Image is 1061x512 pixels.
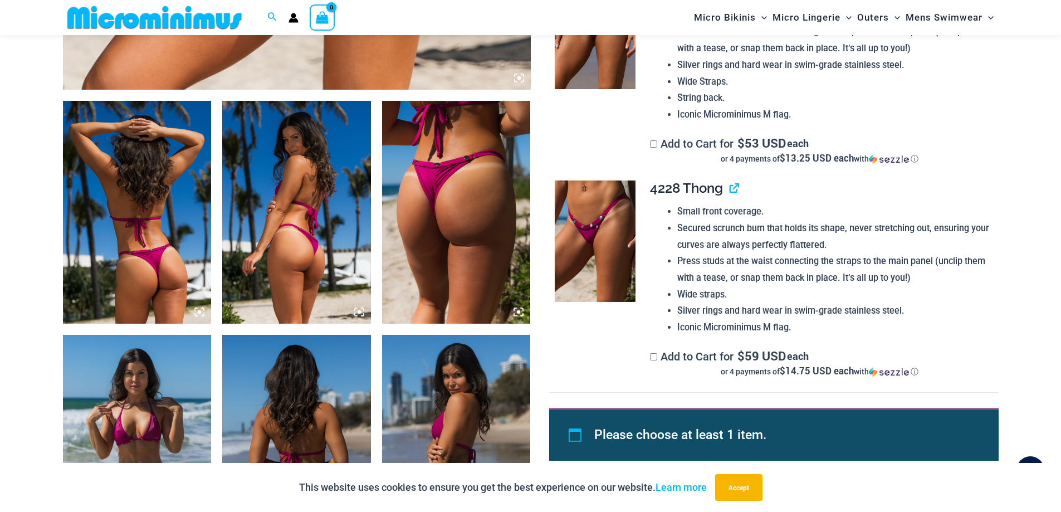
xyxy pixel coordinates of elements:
[677,57,989,74] li: Silver rings and hard wear in swim-grade stainless steel.
[650,350,989,377] label: Add to Cart for
[677,106,989,123] li: Iconic Microminimus M flag.
[906,3,982,32] span: Mens Swimwear
[656,481,707,493] a: Learn more
[982,3,994,32] span: Menu Toggle
[677,303,989,319] li: Silver rings and hard wear in swim-grade stainless steel.
[650,366,989,377] div: or 4 payments of$14.75 USD eachwithSezzle Click to learn more about Sezzle
[650,153,989,164] div: or 4 payments of with
[787,350,809,362] span: each
[737,138,786,149] span: 53 USD
[677,23,989,56] li: Press studs at the waist connecting the straps to the main panel (unclip them with a tease, or sn...
[737,135,745,151] span: $
[650,153,989,164] div: or 4 payments of$13.25 USD eachwithSezzle Click to learn more about Sezzle
[715,474,762,501] button: Accept
[650,137,989,164] label: Add to Cart for
[770,3,854,32] a: Micro LingerieMenu ToggleMenu Toggle
[869,367,909,377] img: Sezzle
[677,286,989,303] li: Wide straps.
[737,348,745,364] span: $
[650,366,989,377] div: or 4 payments of with
[780,152,854,164] span: $13.25 USD each
[787,138,809,149] span: each
[677,203,989,220] li: Small front coverage.
[299,479,707,496] p: This website uses cookies to ensure you get the best experience on our website.
[903,3,996,32] a: Mens SwimwearMenu ToggleMenu Toggle
[222,101,371,324] img: Tight Rope Pink 319 Top 4228 Thong
[555,181,635,302] img: Tight Rope Pink 4228 Thong
[650,180,723,196] span: 4228 Thong
[677,220,989,253] li: Secured scrunch bum that holds its shape, never stretching out, ensuring your curves are always p...
[691,3,770,32] a: Micro BikinisMenu ToggleMenu Toggle
[310,4,335,30] a: View Shopping Cart, empty
[677,319,989,336] li: Iconic Microminimus M flag.
[63,101,212,324] img: Tight Rope Pink 319 Top 4228 Thong
[756,3,767,32] span: Menu Toggle
[267,11,277,25] a: Search icon link
[63,5,246,30] img: MM SHOP LOGO FLAT
[289,13,299,23] a: Account icon link
[857,3,889,32] span: Outers
[854,3,903,32] a: OutersMenu ToggleMenu Toggle
[594,422,973,448] li: Please choose at least 1 item.
[677,74,989,90] li: Wide Straps.
[780,364,854,377] span: $14.75 USD each
[869,154,909,164] img: Sezzle
[889,3,900,32] span: Menu Toggle
[690,2,999,33] nav: Site Navigation
[694,3,756,32] span: Micro Bikinis
[650,140,657,148] input: Add to Cart for$53 USD eachor 4 payments of$13.25 USD eachwithSezzle Click to learn more about Se...
[650,353,657,360] input: Add to Cart for$59 USD eachor 4 payments of$14.75 USD eachwithSezzle Click to learn more about Se...
[677,90,989,106] li: String back.
[677,253,989,286] li: Press studs at the waist connecting the straps to the main panel (unclip them with a tease, or sn...
[772,3,840,32] span: Micro Lingerie
[840,3,852,32] span: Menu Toggle
[737,350,786,362] span: 59 USD
[382,101,531,324] img: Tight Rope Pink 4228 Thong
